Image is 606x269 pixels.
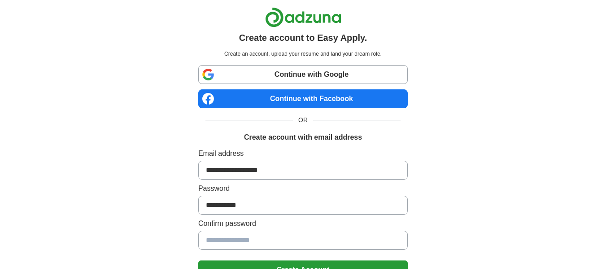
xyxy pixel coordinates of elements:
[198,183,408,194] label: Password
[198,148,408,159] label: Email address
[200,50,406,58] p: Create an account, upload your resume and land your dream role.
[244,132,362,143] h1: Create account with email address
[293,115,313,125] span: OR
[198,89,408,108] a: Continue with Facebook
[198,218,408,229] label: Confirm password
[198,65,408,84] a: Continue with Google
[265,7,341,27] img: Adzuna logo
[239,31,367,44] h1: Create account to Easy Apply.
